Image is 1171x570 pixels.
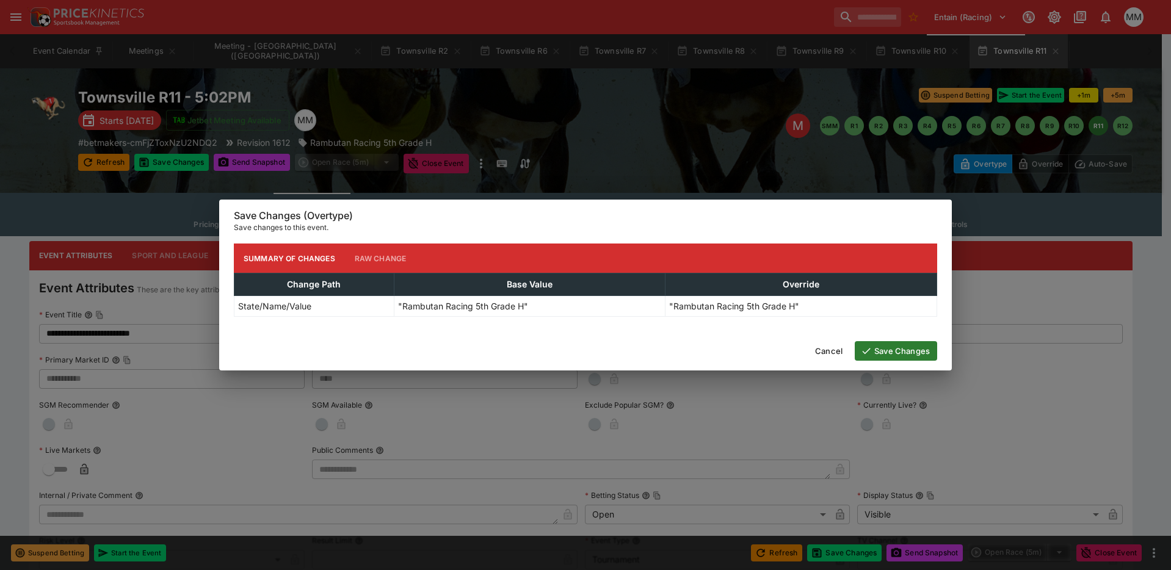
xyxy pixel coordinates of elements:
td: "Rambutan Racing 5th Grade H" [665,296,937,317]
th: Override [665,273,937,296]
button: Summary of Changes [234,244,345,273]
p: Save changes to this event. [234,222,937,234]
th: Change Path [234,273,394,296]
button: Save Changes [855,341,937,361]
button: Cancel [808,341,850,361]
p: State/Name/Value [238,300,311,312]
h6: Save Changes (Overtype) [234,209,937,222]
td: "Rambutan Racing 5th Grade H" [394,296,665,317]
button: Raw Change [345,244,416,273]
th: Base Value [394,273,665,296]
